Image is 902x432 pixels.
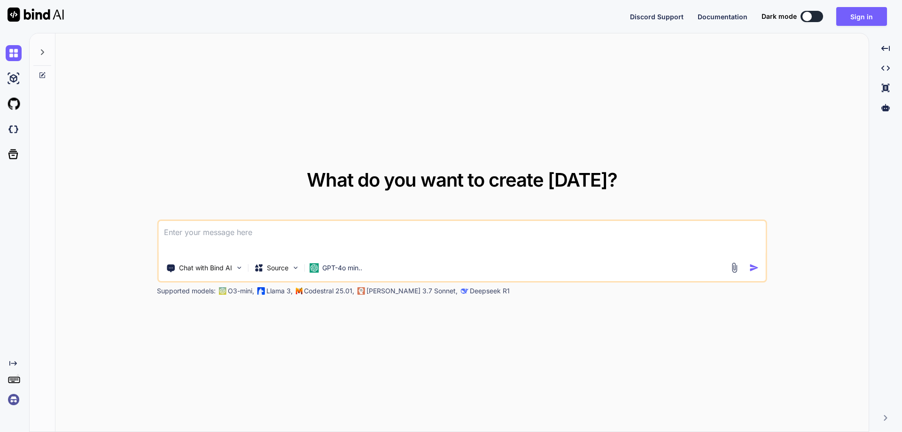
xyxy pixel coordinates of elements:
[291,264,299,272] img: Pick Models
[470,286,510,296] p: Deepseek R1
[267,263,288,273] p: Source
[836,7,887,26] button: Sign in
[366,286,458,296] p: [PERSON_NAME] 3.7 Sonnet,
[8,8,64,22] img: Bind AI
[295,288,302,294] img: Mistral-AI
[698,13,747,21] span: Documentation
[266,286,293,296] p: Llama 3,
[630,12,684,22] button: Discord Support
[6,121,22,137] img: darkCloudIdeIcon
[228,286,254,296] p: O3-mini,
[6,71,22,86] img: ai-studio
[630,13,684,21] span: Discord Support
[6,45,22,61] img: chat
[698,12,747,22] button: Documentation
[460,287,468,295] img: claude
[6,392,22,408] img: signin
[235,264,243,272] img: Pick Tools
[322,263,362,273] p: GPT-4o min..
[257,287,264,295] img: Llama2
[6,96,22,112] img: githubLight
[157,286,216,296] p: Supported models:
[309,263,319,273] img: GPT-4o mini
[307,168,617,191] span: What do you want to create [DATE]?
[762,12,797,21] span: Dark mode
[729,262,740,273] img: attachment
[749,263,759,273] img: icon
[179,263,232,273] p: Chat with Bind AI
[357,287,365,295] img: claude
[304,286,354,296] p: Codestral 25.01,
[218,287,226,295] img: GPT-4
